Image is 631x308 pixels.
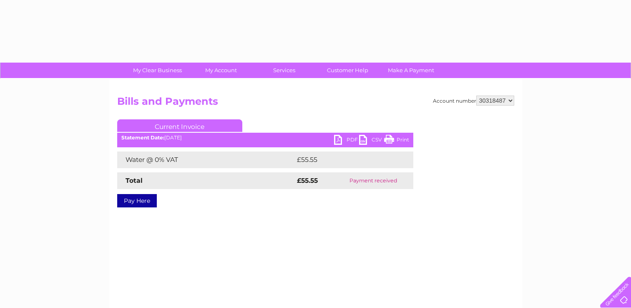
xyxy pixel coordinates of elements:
a: Current Invoice [117,119,242,132]
a: My Account [186,63,255,78]
a: CSV [359,135,384,147]
h2: Bills and Payments [117,96,514,111]
a: Customer Help [313,63,382,78]
strong: Total [126,177,143,184]
div: [DATE] [117,135,413,141]
td: Payment received [333,172,413,189]
a: Print [384,135,409,147]
a: PDF [334,135,359,147]
a: Make A Payment [377,63,445,78]
div: Account number [433,96,514,106]
td: £55.55 [295,151,396,168]
b: Statement Date: [121,134,164,141]
a: Services [250,63,319,78]
a: Pay Here [117,194,157,207]
td: Water @ 0% VAT [117,151,295,168]
a: My Clear Business [123,63,192,78]
strong: £55.55 [297,177,318,184]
